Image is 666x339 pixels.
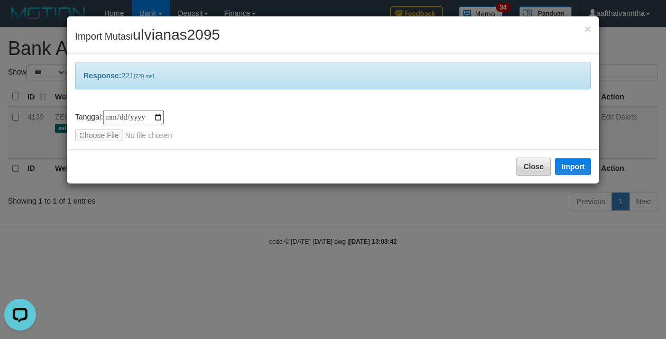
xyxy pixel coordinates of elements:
button: Close [516,158,550,176]
span: × [585,23,591,35]
span: [720 ms] [134,74,154,79]
span: Import Mutasi [75,31,220,42]
div: 221 [75,62,591,89]
button: Open LiveChat chat widget [4,4,36,36]
span: ulvianas2095 [133,26,220,43]
div: Tanggal: [75,111,591,141]
button: Import [555,158,591,175]
b: Response: [84,71,122,80]
button: Close [585,23,591,34]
